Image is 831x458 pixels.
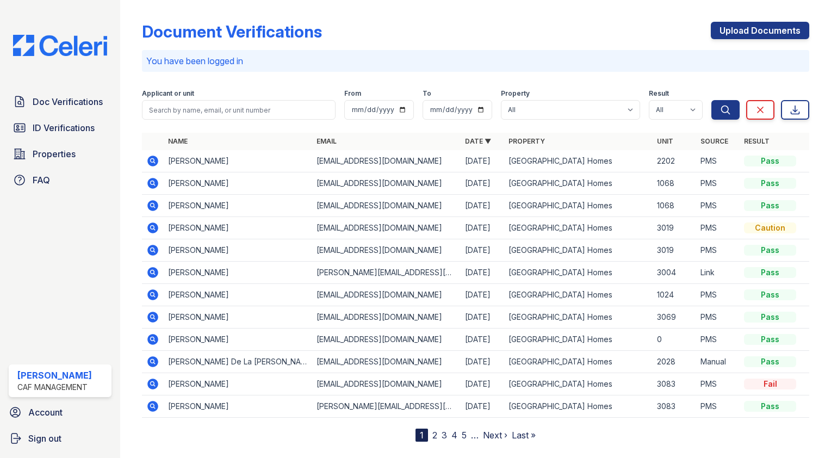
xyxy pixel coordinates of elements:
td: 1068 [653,195,696,217]
div: Pass [744,289,796,300]
label: From [344,89,361,98]
td: [EMAIL_ADDRESS][DOMAIN_NAME] [312,172,461,195]
td: [PERSON_NAME] [164,262,312,284]
div: Pass [744,356,796,367]
td: [PERSON_NAME] [164,329,312,351]
td: 0 [653,329,696,351]
td: [GEOGRAPHIC_DATA] Homes [504,373,653,395]
a: Date ▼ [465,137,491,145]
div: Document Verifications [142,22,322,41]
td: [PERSON_NAME][EMAIL_ADDRESS][PERSON_NAME][DOMAIN_NAME] [312,395,461,418]
a: Unit [657,137,673,145]
td: [GEOGRAPHIC_DATA] Homes [504,195,653,217]
td: [PERSON_NAME] [164,306,312,329]
td: 2028 [653,351,696,373]
span: Sign out [28,432,61,445]
td: Manual [696,351,740,373]
td: [DATE] [461,262,504,284]
label: Applicant or unit [142,89,194,98]
td: [EMAIL_ADDRESS][DOMAIN_NAME] [312,195,461,217]
a: 2 [432,430,437,441]
td: [EMAIL_ADDRESS][DOMAIN_NAME] [312,329,461,351]
td: 1024 [653,284,696,306]
a: Upload Documents [711,22,809,39]
a: Next › [483,430,507,441]
div: Pass [744,156,796,166]
img: CE_Logo_Blue-a8612792a0a2168367f1c8372b55b34899dd931a85d93a1a3d3e32e68fde9ad4.png [4,35,116,56]
td: [EMAIL_ADDRESS][DOMAIN_NAME] [312,150,461,172]
td: [PERSON_NAME] [164,172,312,195]
td: PMS [696,150,740,172]
div: Pass [744,200,796,211]
td: PMS [696,172,740,195]
td: Link [696,262,740,284]
td: 2202 [653,150,696,172]
td: [EMAIL_ADDRESS][DOMAIN_NAME] [312,239,461,262]
td: 3083 [653,373,696,395]
td: [GEOGRAPHIC_DATA] Homes [504,284,653,306]
a: Last » [512,430,536,441]
a: Sign out [4,428,116,449]
td: [GEOGRAPHIC_DATA] Homes [504,306,653,329]
td: [GEOGRAPHIC_DATA] Homes [504,150,653,172]
td: [EMAIL_ADDRESS][DOMAIN_NAME] [312,217,461,239]
a: Email [317,137,337,145]
td: 3004 [653,262,696,284]
td: [DATE] [461,395,504,418]
div: Pass [744,178,796,189]
div: CAF Management [17,382,92,393]
td: 1068 [653,172,696,195]
a: Result [744,137,770,145]
td: [PERSON_NAME] [164,217,312,239]
td: [DATE] [461,195,504,217]
td: [DATE] [461,329,504,351]
span: ID Verifications [33,121,95,134]
td: PMS [696,195,740,217]
td: [GEOGRAPHIC_DATA] Homes [504,217,653,239]
label: To [423,89,431,98]
a: FAQ [9,169,111,191]
div: 1 [415,429,428,442]
a: Properties [9,143,111,165]
a: Source [700,137,728,145]
a: 3 [442,430,447,441]
td: [GEOGRAPHIC_DATA] Homes [504,262,653,284]
a: Doc Verifications [9,91,111,113]
td: PMS [696,373,740,395]
td: [PERSON_NAME] De La [PERSON_NAME] [164,351,312,373]
td: [EMAIL_ADDRESS][DOMAIN_NAME] [312,306,461,329]
td: [DATE] [461,284,504,306]
td: 3019 [653,239,696,262]
p: You have been logged in [146,54,805,67]
td: [GEOGRAPHIC_DATA] Homes [504,172,653,195]
td: [DATE] [461,217,504,239]
td: [EMAIL_ADDRESS][DOMAIN_NAME] [312,284,461,306]
td: PMS [696,306,740,329]
span: Account [28,406,63,419]
label: Result [649,89,669,98]
span: Properties [33,147,76,160]
td: 3083 [653,395,696,418]
td: [PERSON_NAME][EMAIL_ADDRESS][PERSON_NAME][DOMAIN_NAME] [312,262,461,284]
td: PMS [696,395,740,418]
td: [DATE] [461,373,504,395]
td: [GEOGRAPHIC_DATA] Homes [504,239,653,262]
div: [PERSON_NAME] [17,369,92,382]
a: Name [168,137,188,145]
td: [GEOGRAPHIC_DATA] Homes [504,329,653,351]
span: … [471,429,479,442]
td: PMS [696,239,740,262]
td: [GEOGRAPHIC_DATA] Homes [504,395,653,418]
div: Pass [744,401,796,412]
input: Search by name, email, or unit number [142,100,336,120]
td: [DATE] [461,172,504,195]
td: PMS [696,217,740,239]
div: Pass [744,245,796,256]
td: [EMAIL_ADDRESS][DOMAIN_NAME] [312,351,461,373]
label: Property [501,89,530,98]
div: Pass [744,334,796,345]
a: Account [4,401,116,423]
a: ID Verifications [9,117,111,139]
td: [PERSON_NAME] [164,195,312,217]
td: [DATE] [461,306,504,329]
